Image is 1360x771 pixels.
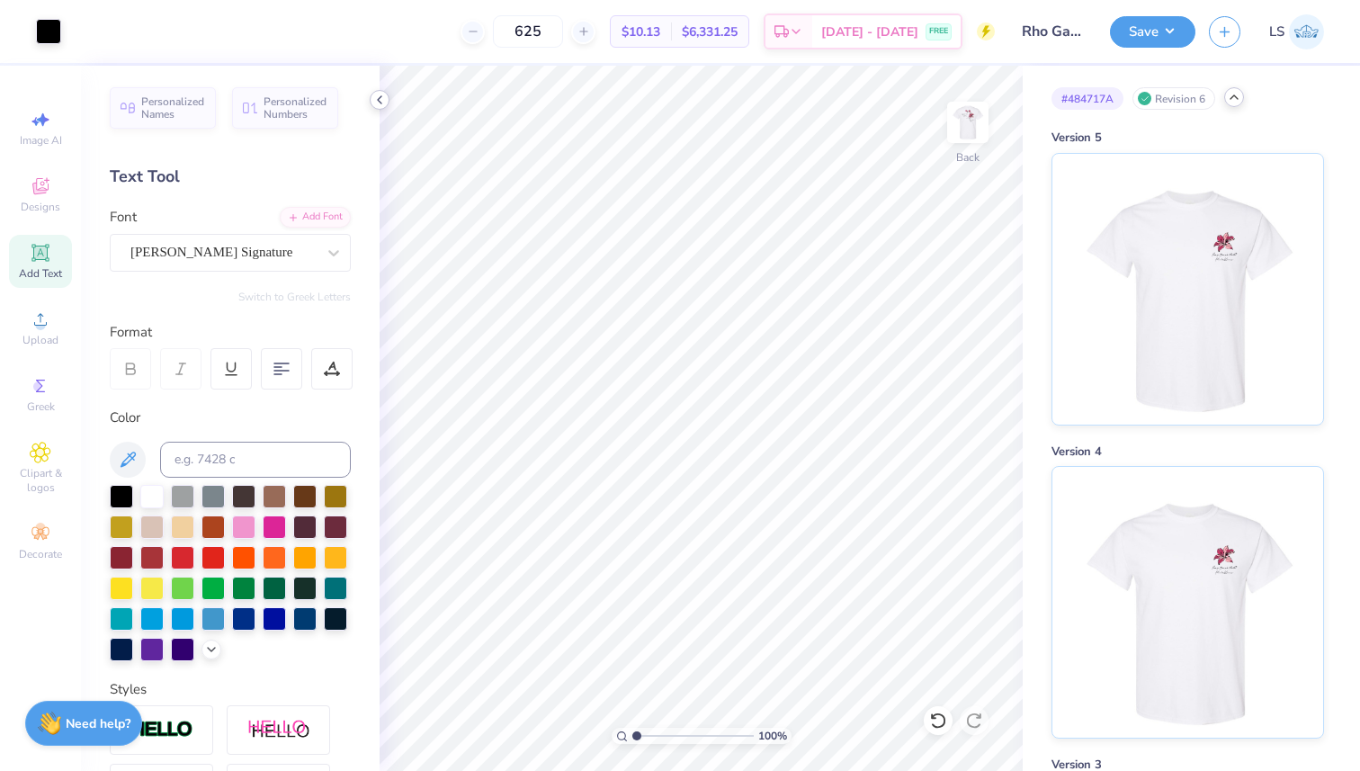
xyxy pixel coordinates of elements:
[1269,22,1284,42] span: LS
[1132,87,1215,110] div: Revision 6
[160,442,351,478] input: e.g. 7428 c
[9,466,72,495] span: Clipart & logos
[22,333,58,347] span: Upload
[280,207,351,228] div: Add Font
[956,149,980,166] div: Back
[247,719,310,741] img: Shadow
[19,547,62,561] span: Decorate
[622,22,660,41] span: $10.13
[19,266,62,281] span: Add Text
[27,399,55,414] span: Greek
[1289,14,1324,49] img: Lizzy Simon
[20,133,62,148] span: Image AI
[130,720,193,740] img: Stroke
[1076,467,1299,738] img: Version 4
[110,408,351,428] div: Color
[1051,444,1324,462] div: Version 4
[110,207,137,228] label: Font
[66,715,130,732] strong: Need help?
[950,104,986,140] img: Back
[1051,130,1324,148] div: Version 5
[1269,14,1324,49] a: LS
[682,22,738,41] span: $6,331.25
[758,728,787,744] span: 100 %
[1051,87,1123,110] div: # 484717A
[1076,154,1299,425] img: Version 5
[821,22,918,41] span: [DATE] - [DATE]
[238,290,351,304] button: Switch to Greek Letters
[1008,13,1096,49] input: Untitled Design
[110,165,351,189] div: Text Tool
[1110,16,1195,48] button: Save
[929,25,948,38] span: FREE
[264,95,327,121] span: Personalized Numbers
[110,322,353,343] div: Format
[110,679,351,700] div: Styles
[21,200,60,214] span: Designs
[141,95,205,121] span: Personalized Names
[493,15,563,48] input: – –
